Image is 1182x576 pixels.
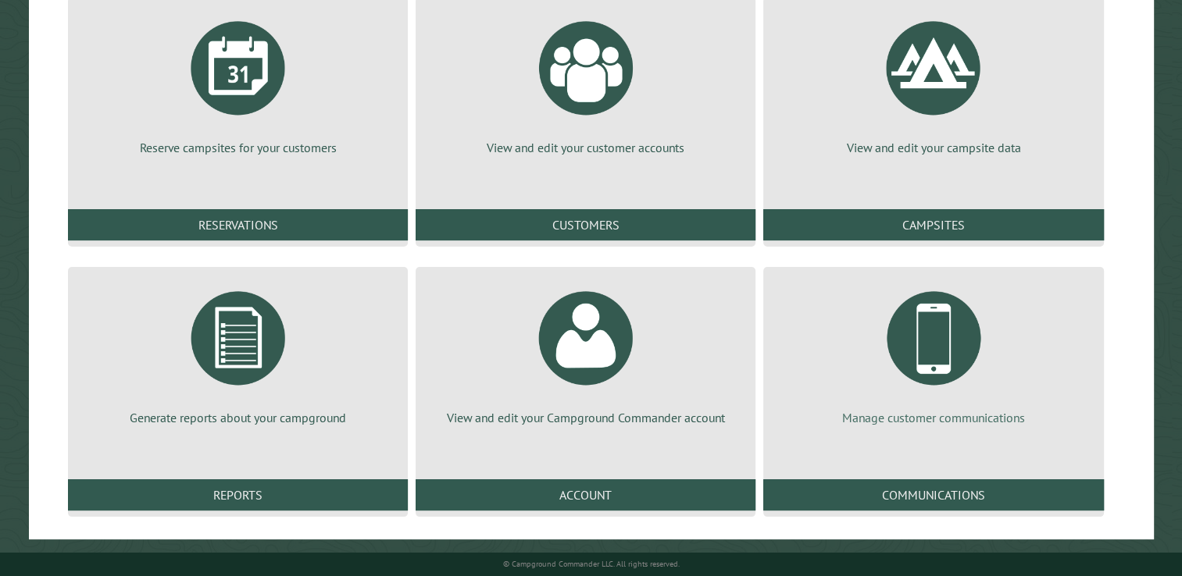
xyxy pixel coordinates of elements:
[434,139,737,156] p: View and edit your customer accounts
[782,9,1084,156] a: View and edit your campsite data
[434,279,737,426] a: View and edit your Campground Commander account
[782,139,1084,156] p: View and edit your campsite data
[68,209,408,240] a: Reservations
[416,209,755,240] a: Customers
[68,479,408,510] a: Reports
[434,409,737,426] p: View and edit your Campground Commander account
[782,409,1084,426] p: Manage customer communications
[416,479,755,510] a: Account
[87,279,389,426] a: Generate reports about your campground
[434,9,737,156] a: View and edit your customer accounts
[763,209,1103,240] a: Campsites
[87,9,389,156] a: Reserve campsites for your customers
[763,479,1103,510] a: Communications
[782,279,1084,426] a: Manage customer communications
[87,409,389,426] p: Generate reports about your campground
[503,559,680,569] small: © Campground Commander LLC. All rights reserved.
[87,139,389,156] p: Reserve campsites for your customers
